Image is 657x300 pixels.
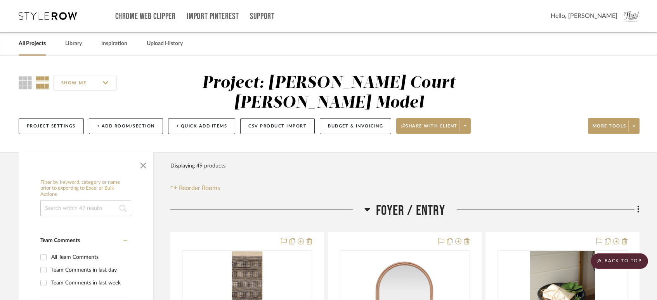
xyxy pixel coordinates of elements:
[115,13,176,20] a: Chrome Web Clipper
[240,118,315,134] button: CSV Product Import
[551,11,617,21] span: Hello, [PERSON_NAME]
[89,118,163,134] button: + Add Room/Section
[170,158,225,174] div: Displaying 49 products
[623,8,640,24] img: avatar
[40,180,131,198] h6: Filter by keyword, category or name prior to exporting to Excel or Bulk Actions
[135,156,151,172] button: Close
[250,13,274,20] a: Support
[147,38,183,49] a: Upload History
[396,118,471,134] button: Share with client
[65,38,82,49] a: Library
[40,201,131,216] input: Search within 49 results
[376,202,445,219] span: Foyer / Entry
[593,123,626,135] span: More tools
[19,38,46,49] a: All Projects
[170,183,220,193] button: Reorder Rooms
[588,118,640,134] button: More tools
[168,118,236,134] button: + Quick Add Items
[591,253,648,269] scroll-to-top-button: BACK TO TOP
[101,38,127,49] a: Inspiration
[401,123,458,135] span: Share with client
[19,118,84,134] button: Project Settings
[51,277,126,289] div: Team Comments in last week
[187,13,239,20] a: Import Pinterest
[179,183,220,193] span: Reorder Rooms
[40,238,80,243] span: Team Comments
[320,118,391,134] button: Budget & Invoicing
[51,251,126,263] div: All Team Comments
[202,75,456,111] div: Project: [PERSON_NAME] Court [PERSON_NAME] Model
[51,264,126,276] div: Team Comments in last day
